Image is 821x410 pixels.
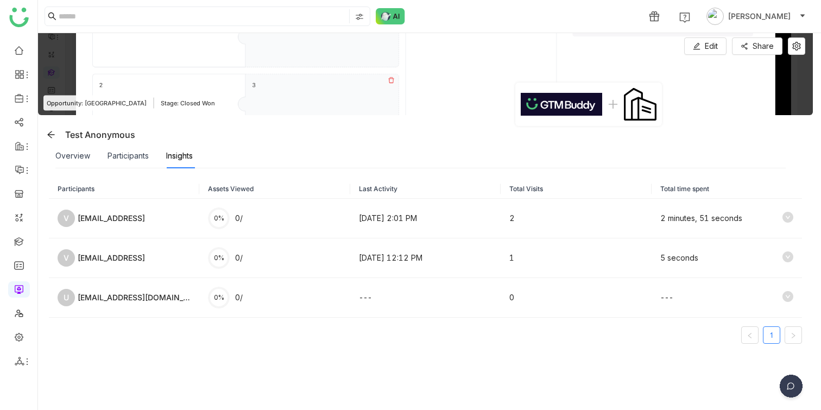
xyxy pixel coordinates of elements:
div: 2 minutes, 51 seconds [660,212,742,224]
span: V [64,210,69,227]
img: logo [9,8,29,27]
span: Edit [705,40,718,52]
th: Assets Viewed [199,179,350,199]
td: 1 [501,238,651,278]
span: 0% [208,215,230,222]
div: [EMAIL_ADDRESS] [78,252,145,264]
th: Last Activity [350,179,501,199]
button: [PERSON_NAME] [704,8,808,25]
img: search-type.svg [355,12,364,21]
img: help.svg [679,12,690,23]
span: U [64,289,69,306]
button: Edit [684,37,727,55]
span: Opportunity: [GEOGRAPHIC_DATA] [47,99,147,108]
div: Insights [166,150,193,162]
button: Next Page [785,326,802,344]
span: 0% [208,294,230,301]
div: --- [660,292,673,304]
td: [DATE] 12:12 PM [350,238,501,278]
div: [EMAIL_ADDRESS][DOMAIN_NAME] [78,292,191,304]
td: --- [350,278,501,318]
span: [PERSON_NAME] [728,10,791,22]
div: 5 seconds [660,252,698,264]
button: Previous Page [741,326,759,344]
span: 0% [208,255,230,261]
a: 1 [763,327,780,343]
img: avatar [706,8,724,25]
div: [EMAIL_ADDRESS] [78,212,145,224]
span: Share [753,40,774,52]
div: 0/ [235,212,243,224]
th: Total time spent [652,179,802,199]
th: Total Visits [501,179,651,199]
div: 0/ [235,292,243,304]
td: 2 [501,199,651,238]
span: V [64,249,69,267]
td: 0 [501,278,651,318]
td: [DATE] 2:01 PM [350,199,501,238]
li: 1 [763,326,780,344]
img: ask-buddy-normal.svg [376,8,405,24]
div: Test Anonymous [42,126,135,143]
div: Participants [108,150,149,162]
div: Overview [55,150,90,162]
th: Participants [49,179,199,199]
img: dsr-chat-floating.svg [778,375,805,402]
div: 0/ [235,252,243,264]
button: Share [732,37,782,55]
span: Stage: Closed Won [161,99,215,108]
